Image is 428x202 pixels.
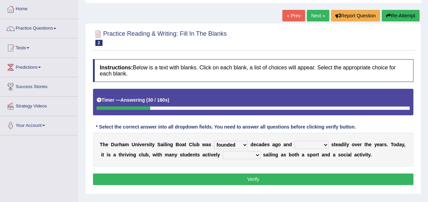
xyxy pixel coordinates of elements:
[146,152,149,157] b: b
[263,152,266,157] b: s
[352,142,355,147] b: o
[172,152,175,157] b: n
[196,142,200,147] b: b
[354,152,357,157] b: a
[266,152,268,157] b: a
[267,142,270,147] b: s
[289,142,292,147] b: d
[100,65,133,70] b: Instructions:
[131,142,135,147] b: U
[365,152,366,157] b: i
[100,142,103,147] b: T
[192,142,194,147] b: l
[208,142,211,147] b: s
[345,142,346,147] b: l
[271,152,272,157] b: i
[402,142,404,147] b: y
[167,142,170,147] b: n
[189,142,192,147] b: C
[130,152,133,157] b: n
[253,142,256,147] b: e
[272,152,275,157] b: n
[148,97,168,103] b: 30 / 180s
[209,152,211,157] b: i
[93,173,413,185] button: Verify
[122,142,125,147] b: a
[0,116,78,133] a: Your Account
[331,10,380,21] button: Report Question
[149,142,150,147] b: i
[270,152,271,157] b: l
[217,152,220,157] b: y
[208,152,209,157] b: t
[180,152,183,157] b: s
[106,142,108,147] b: e
[205,152,208,157] b: c
[366,142,369,147] b: h
[195,152,197,157] b: t
[159,152,162,157] b: h
[0,19,78,36] a: Practice Questions
[382,142,384,147] b: r
[133,152,136,157] b: g
[170,142,173,147] b: g
[216,152,217,157] b: l
[103,142,106,147] b: h
[168,97,169,103] b: )
[210,152,213,157] b: v
[338,142,341,147] b: a
[193,152,196,157] b: n
[95,40,102,46] span: 2
[275,152,278,157] b: g
[153,152,156,157] b: w
[126,152,129,157] b: v
[114,142,117,147] b: u
[281,152,284,157] b: a
[316,152,317,157] b: r
[310,152,313,157] b: p
[165,152,169,157] b: m
[295,152,296,157] b: t
[364,142,366,147] b: t
[139,152,141,157] b: c
[344,142,345,147] b: i
[107,152,108,157] b: i
[307,152,310,157] b: s
[360,152,361,157] b: t
[93,59,413,82] h4: Below is a text with blanks. Click on each blank, a list of choices will appear. Select the appro...
[185,142,186,147] b: t
[135,142,138,147] b: n
[264,142,267,147] b: e
[391,142,393,147] b: T
[374,142,377,147] b: y
[0,77,78,94] a: Success Stories
[206,142,208,147] b: a
[286,142,289,147] b: n
[184,152,187,157] b: u
[334,142,336,147] b: t
[302,152,304,157] b: a
[360,142,362,147] b: r
[354,142,357,147] b: v
[382,10,419,21] button: Re-Attempt
[366,152,368,157] b: t
[275,142,278,147] b: g
[187,152,190,157] b: d
[138,142,139,147] b: i
[164,142,166,147] b: l
[368,152,370,157] b: y
[158,152,159,157] b: t
[148,152,150,157] b: ,
[296,152,299,157] b: h
[393,142,396,147] b: o
[324,152,327,157] b: n
[370,152,371,157] b: .
[362,152,365,157] b: v
[141,152,143,157] b: l
[190,152,193,157] b: e
[317,152,319,157] b: t
[399,142,402,147] b: a
[0,97,78,114] a: Strategy Videos
[283,142,286,147] b: a
[350,152,352,157] b: l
